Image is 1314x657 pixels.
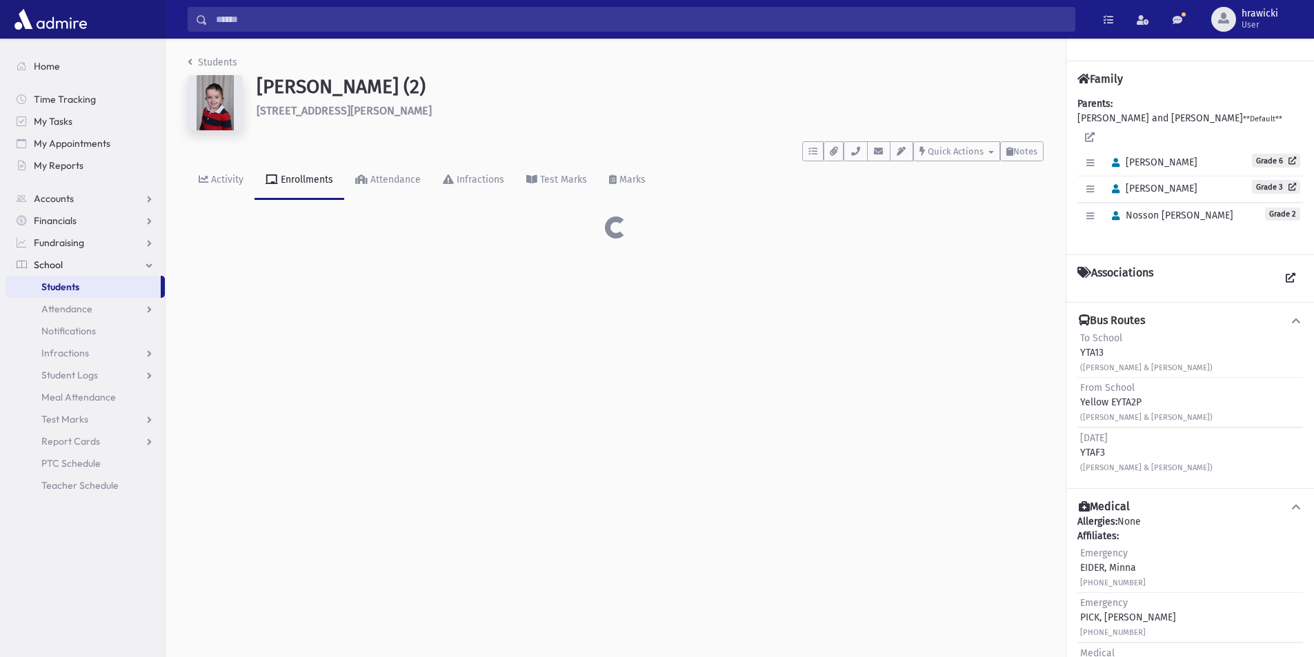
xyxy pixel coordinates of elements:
[1106,156,1197,168] span: [PERSON_NAME]
[1106,183,1197,194] span: [PERSON_NAME]
[6,298,165,320] a: Attendance
[432,161,515,200] a: Infractions
[255,161,344,200] a: Enrollments
[1079,500,1130,514] h4: Medical
[1080,596,1176,639] div: PICK, [PERSON_NAME]
[1252,154,1300,168] a: Grade 6
[34,159,83,172] span: My Reports
[188,57,237,68] a: Students
[41,413,88,425] span: Test Marks
[257,104,1044,117] h6: [STREET_ADDRESS][PERSON_NAME]
[6,110,165,132] a: My Tasks
[1079,314,1145,328] h4: Bus Routes
[6,320,165,342] a: Notifications
[34,214,77,227] span: Financials
[6,276,161,298] a: Students
[1077,516,1117,527] b: Allergies:
[537,174,587,185] div: Test Marks
[6,342,165,364] a: Infractions
[11,6,90,33] img: AdmirePro
[1077,98,1113,110] b: Parents:
[1080,578,1146,587] small: [PHONE_NUMBER]
[6,132,165,154] a: My Appointments
[913,141,1000,161] button: Quick Actions
[1080,382,1135,394] span: From School
[6,55,165,77] a: Home
[34,93,96,105] span: Time Tracking
[1242,19,1278,30] span: User
[41,281,79,293] span: Students
[1077,500,1303,514] button: Medical
[6,408,165,430] a: Test Marks
[6,254,165,276] a: School
[1242,8,1278,19] span: hrawicki
[1080,547,1128,559] span: Emergency
[1077,314,1303,328] button: Bus Routes
[41,457,101,469] span: PTC Schedule
[1080,431,1213,474] div: YTAF3
[344,161,432,200] a: Attendance
[34,259,63,271] span: School
[1000,141,1044,161] button: Notes
[1252,180,1300,194] a: Grade 3
[515,161,598,200] a: Test Marks
[6,88,165,110] a: Time Tracking
[6,386,165,408] a: Meal Attendance
[1080,463,1213,472] small: ([PERSON_NAME] & [PERSON_NAME])
[6,210,165,232] a: Financials
[41,369,98,381] span: Student Logs
[41,347,89,359] span: Infractions
[928,146,984,156] span: Quick Actions
[34,60,60,72] span: Home
[41,325,96,337] span: Notifications
[278,174,333,185] div: Enrollments
[1106,210,1233,221] span: Nosson [PERSON_NAME]
[41,303,92,315] span: Attendance
[617,174,646,185] div: Marks
[208,174,243,185] div: Activity
[368,174,421,185] div: Attendance
[6,430,165,452] a: Report Cards
[1013,146,1037,156] span: Notes
[6,452,165,474] a: PTC Schedule
[598,161,657,200] a: Marks
[41,391,116,403] span: Meal Attendance
[1080,363,1213,372] small: ([PERSON_NAME] & [PERSON_NAME])
[188,161,255,200] a: Activity
[34,115,72,128] span: My Tasks
[6,364,165,386] a: Student Logs
[1080,331,1213,374] div: YTA13
[1077,97,1303,243] div: [PERSON_NAME] and [PERSON_NAME]
[34,236,84,249] span: Fundraising
[1077,72,1123,85] h4: Family
[41,479,119,492] span: Teacher Schedule
[1080,628,1146,637] small: [PHONE_NUMBER]
[1278,266,1303,291] a: View all Associations
[1080,546,1146,589] div: EIDER, Minna
[1077,266,1153,291] h4: Associations
[41,435,100,447] span: Report Cards
[454,174,504,185] div: Infractions
[1080,597,1128,609] span: Emergency
[1077,530,1119,542] b: Affiliates:
[6,154,165,176] a: My Reports
[257,75,1044,99] h1: [PERSON_NAME] (2)
[6,188,165,210] a: Accounts
[1265,208,1300,221] span: Grade 2
[1080,432,1108,444] span: [DATE]
[1080,413,1213,422] small: ([PERSON_NAME] & [PERSON_NAME])
[208,7,1075,32] input: Search
[1080,332,1122,344] span: To School
[6,474,165,496] a: Teacher Schedule
[6,232,165,254] a: Fundraising
[34,192,74,205] span: Accounts
[1080,381,1213,424] div: Yellow EYTA2P
[188,55,237,75] nav: breadcrumb
[34,137,110,150] span: My Appointments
